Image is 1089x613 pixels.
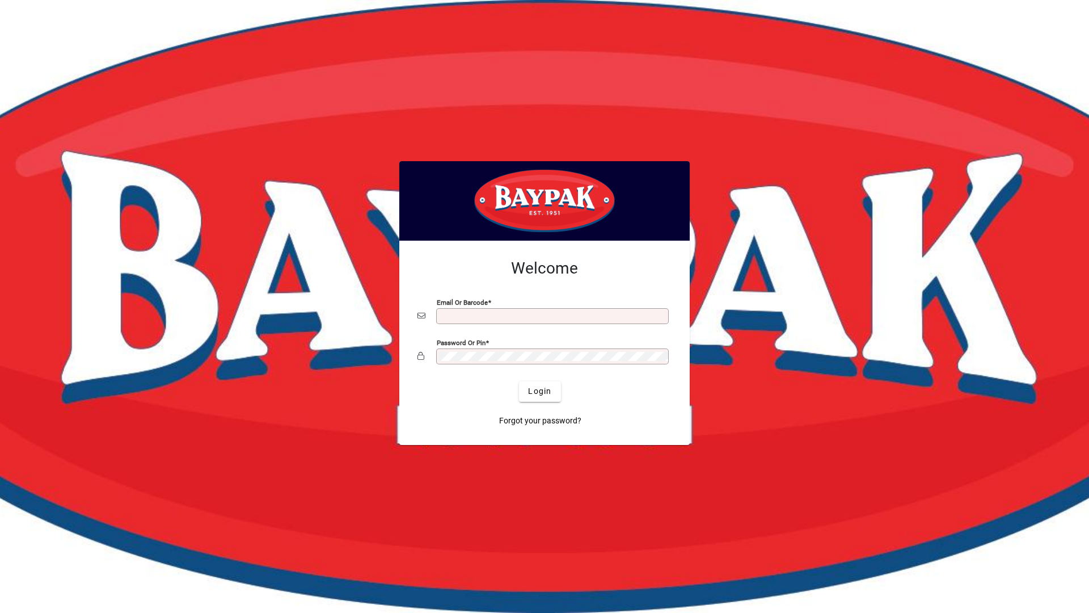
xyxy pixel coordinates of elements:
h2: Welcome [417,259,672,278]
span: Forgot your password? [499,415,581,427]
span: Login [528,385,551,397]
mat-label: Password or Pin [437,338,486,346]
mat-label: Email or Barcode [437,298,488,306]
a: Forgot your password? [495,411,586,431]
button: Login [519,381,560,402]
